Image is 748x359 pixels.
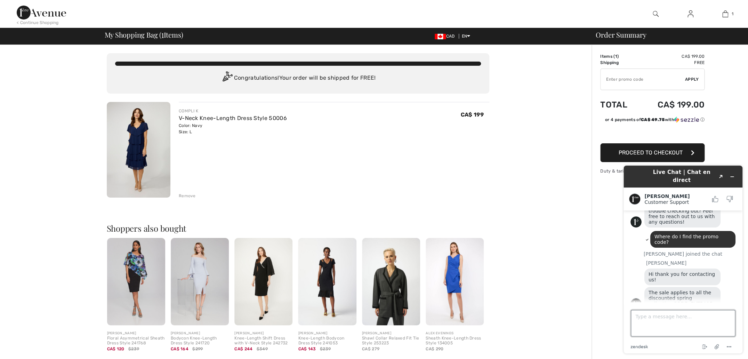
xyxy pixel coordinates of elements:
[682,10,699,18] a: Sign In
[601,69,685,90] input: Promo code
[638,93,705,117] td: CA$ 199.00
[600,125,705,141] iframe: PayPal-paypal
[171,238,229,325] img: Bodycon Knee-Length Dress Style 241720
[722,10,728,18] img: My Bag
[234,346,252,351] span: CA$ 244
[426,336,484,346] div: Sheath Knee-Length Dress Style 134005
[600,53,638,59] td: Items ( )
[220,71,234,85] img: Congratulation2.svg
[600,143,705,162] button: Proceed to Checkout
[653,10,659,18] img: search the website
[600,168,705,174] div: Duty & tariff-free | Uninterrupted shipping
[362,331,420,336] div: [PERSON_NAME]
[600,117,705,125] div: or 4 payments ofCA$ 49.75withSezzle Click to learn more about Sezzle
[435,34,457,39] span: CAD
[179,193,196,199] div: Remove
[161,30,164,39] span: 1
[171,331,229,336] div: [PERSON_NAME]
[234,336,292,346] div: Knee-Length Shift Dress with V-Neck Style 242732
[192,346,203,352] span: $299
[362,336,420,346] div: Shawl Collar Relaxed Fit Tie Style 253223
[107,336,165,346] div: Floral Asymmetrical Sheath Dress Style 241768
[115,71,481,85] div: Congratulations! Your order will be shipped for FREE!
[362,346,379,351] span: CA$ 279
[618,160,748,359] iframe: Find more information here
[320,346,331,352] span: $239
[171,336,229,346] div: Bodycon Knee-Length Dress Style 241720
[234,238,292,325] img: Knee-Length Shift Dress with V-Neck Style 242732
[107,346,124,351] span: CA$ 120
[685,76,699,82] span: Apply
[362,238,420,325] img: Shawl Collar Relaxed Fit Tie Style 253223
[234,331,292,336] div: [PERSON_NAME]
[587,31,744,38] div: Order Summary
[426,331,484,336] div: ALEX EVENINGS
[460,111,483,118] span: CA$ 199
[107,224,489,232] h2: Shoppers also bought
[16,5,31,11] span: Chat
[638,59,705,66] td: Free
[179,115,287,121] a: V-Neck Knee-Length Dress Style 50006
[619,149,683,156] span: Proceed to Checkout
[641,117,665,122] span: CA$ 49.75
[298,346,316,351] span: CA$ 143
[179,108,287,114] div: COMPLI K
[638,53,705,59] td: CA$ 199.00
[171,346,188,351] span: CA$ 164
[17,19,59,26] div: < Continue Shopping
[179,122,287,135] div: Color: Navy Size: L
[708,10,742,18] a: 1
[600,93,638,117] td: Total
[732,11,733,17] span: 1
[257,346,268,352] span: $349
[298,331,356,336] div: [PERSON_NAME]
[298,238,356,325] img: Knee-Length Bodycon Dress Style 241053
[426,238,484,325] img: Sheath Knee-Length Dress Style 134005
[462,34,470,39] span: EN
[105,31,183,38] span: My Shopping Bag ( Items)
[435,34,446,39] img: Canadian Dollar
[426,346,443,351] span: CA$ 290
[615,54,617,59] span: 1
[107,331,165,336] div: [PERSON_NAME]
[687,10,693,18] img: My Info
[605,117,705,123] div: or 4 payments of with
[298,336,356,346] div: Knee-Length Bodycon Dress Style 241053
[107,102,170,198] img: V-Neck Knee-Length Dress Style 50006
[17,6,66,19] img: 1ère Avenue
[674,117,699,123] img: Sezzle
[128,346,139,352] span: $239
[107,238,165,325] img: Floral Asymmetrical Sheath Dress Style 241768
[600,59,638,66] td: Shipping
